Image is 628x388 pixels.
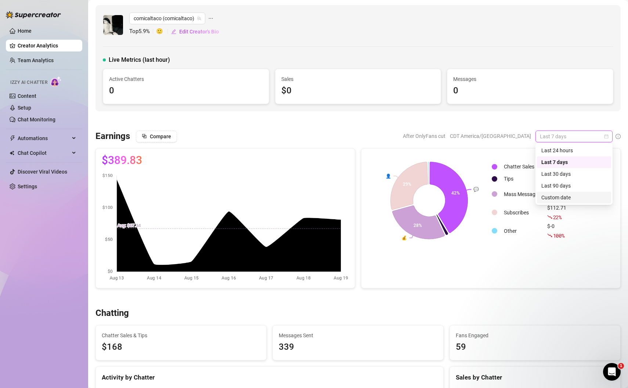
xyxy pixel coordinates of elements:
span: Izzy AI Chatter [10,79,47,86]
h3: Earnings [95,131,130,142]
div: 0 [453,84,607,98]
div: Last 7 days [541,158,607,166]
div: Last 90 days [541,182,607,190]
span: ellipsis [208,13,213,24]
div: 339 [279,340,437,354]
span: $389.83 [102,154,142,166]
td: Other [501,222,544,240]
span: 22 % [553,214,562,221]
td: Mass Messages [501,185,544,203]
div: $0 [281,84,435,98]
a: Home [18,28,32,34]
a: Setup [18,105,31,111]
div: 59 [456,340,614,354]
td: Chatter Sales [501,161,544,172]
div: Last 24 hours [537,145,611,156]
a: Chat Monitoring [18,117,55,122]
a: Content [18,93,36,99]
iframe: Intercom live chat [603,363,621,381]
div: 0 [109,84,263,98]
span: Fans Engaged [456,331,614,339]
div: Custom date [537,192,611,203]
span: Messages Sent [279,331,437,339]
div: Last 7 days [537,156,611,168]
span: thunderbolt [10,135,15,141]
div: $112.71 [547,204,566,221]
span: 1 [618,363,624,369]
span: fall [547,233,552,238]
a: Discover Viral Videos [18,169,67,175]
div: Last 90 days [537,180,611,192]
span: Top 5.9 % [129,27,156,36]
text: 💬 [473,186,479,192]
span: Compare [150,134,171,139]
a: Team Analytics [18,57,54,63]
span: Chat Copilot [18,147,70,159]
span: 🙂 [156,27,171,36]
span: Last 7 days [540,131,608,142]
span: Automations [18,132,70,144]
img: AI Chatter [50,76,62,87]
span: calendar [604,134,609,139]
div: Last 30 days [537,168,611,180]
img: Chat Copilot [10,150,14,156]
text: 👤 [386,173,391,178]
span: Chatter Sales & Tips [102,331,260,339]
span: team [197,16,201,21]
span: Edit Creator's Bio [179,29,219,35]
span: After OnlyFans cut [403,131,445,142]
td: Subscribes [501,204,544,221]
button: Edit Creator's Bio [171,26,219,38]
a: Creator Analytics [18,40,76,51]
span: Messages [453,75,607,83]
div: Custom date [541,193,607,202]
div: Activity by Chatter [102,373,437,382]
span: comicaltaco (comicaltaco) [134,13,201,24]
button: Compare [136,131,177,142]
span: fall [547,214,552,220]
span: info-circle [616,134,621,139]
text: 💰 [401,235,407,240]
div: $-0 [547,222,566,240]
img: comicaltaco [103,15,123,35]
td: Tips [501,173,544,185]
div: Sales by Chatter [456,373,614,382]
a: Settings [18,184,37,189]
span: Active Chatters [109,75,263,83]
span: Sales [281,75,435,83]
span: 100 % [553,232,564,239]
div: Last 30 days [541,170,607,178]
span: CDT America/[GEOGRAPHIC_DATA] [450,131,531,142]
span: $168 [102,340,260,354]
span: Live Metrics (last hour) [109,56,170,64]
span: edit [171,29,176,34]
div: Last 24 hours [541,146,607,154]
h3: Chatting [95,307,129,319]
span: block [142,134,147,139]
img: logo-BBDzfeDw.svg [6,11,61,18]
